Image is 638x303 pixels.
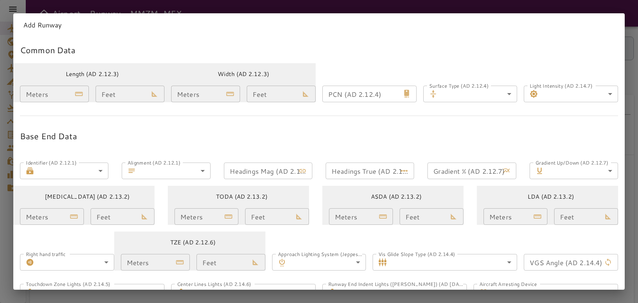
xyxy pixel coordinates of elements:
div: ​ [491,284,618,301]
h6: Base End Data [20,129,618,143]
label: Gradient Up/Down (AD 2.12.7) [535,159,609,166]
label: Center Lines Lights (AD 2.14.6) [177,280,251,287]
h6: [MEDICAL_DATA] (AD 2.13.2) [45,192,130,202]
label: Aircraft Arresting Device [479,280,537,287]
label: Alignment (AD 2.12.1) [128,159,181,166]
h6: ASDA (AD 2.13.2) [371,192,422,202]
h6: Common Data [20,43,618,57]
h6: LDA (AD 2.13.2) [528,192,574,202]
h6: TODA (AD 2.13.2) [216,192,267,202]
label: Approach Lighting System (Jeppesen) [278,250,364,257]
label: Surface Type (AD 2.12.4) [429,82,489,89]
div: ​ [441,86,518,102]
div: ​ [189,284,316,301]
div: ​ [139,163,210,179]
label: Right hand traffic [26,250,66,257]
div: ​ [541,86,618,102]
h6: Length (AD 2.12.3) [66,70,119,79]
h6: Width (AD 2.12.3) [218,70,269,79]
label: Vis Glide Slope Type (AD 2.14.4) [378,250,455,257]
h6: TZE (AD 2.12.6) [170,238,216,247]
div: ​ [37,254,114,271]
label: Identifier (AD 2.12.1) [26,159,76,166]
label: Light Intensity (AD 2.14.7) [530,82,593,89]
label: Runway End Indent Lights ([PERSON_NAME]) (AD [DATE]) [328,280,465,287]
div: ​ [290,254,366,271]
div: ​ [547,163,618,179]
p: Add Runway [23,20,615,30]
div: ​ [37,163,108,179]
label: Touchdown Zone Lights (AD 2.14.5) [26,280,110,287]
